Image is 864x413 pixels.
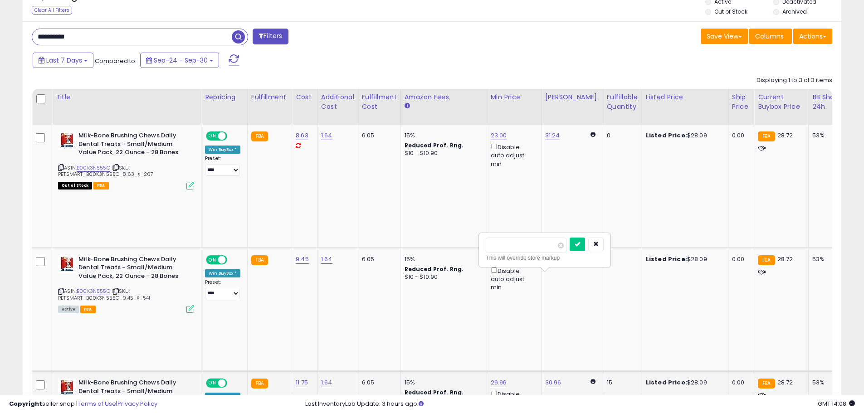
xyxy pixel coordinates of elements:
b: Reduced Prof. Rng. [405,389,464,396]
small: FBA [758,255,775,265]
b: Listed Price: [646,378,687,387]
div: $28.09 [646,379,721,387]
div: Listed Price [646,92,724,102]
a: 1.64 [321,255,332,264]
div: Repricing [205,92,244,102]
div: 53% [812,379,842,387]
span: FBA [93,182,109,189]
div: Amazon Fees [405,92,483,102]
small: Amazon Fees. [405,102,410,110]
small: FBA [758,379,775,389]
small: FBA [251,379,268,389]
div: Win BuyBox * [205,146,240,154]
b: Reduced Prof. Rng. [405,265,464,273]
div: ASIN: [58,255,194,312]
div: [PERSON_NAME] [545,92,599,102]
div: Disable auto adjust min [491,142,534,168]
a: 31.24 [545,131,560,140]
a: 1.64 [321,131,332,140]
span: Last 7 Days [46,56,82,65]
img: 51hsWT1Sp3L._SL40_.jpg [58,131,76,150]
div: Fulfillment Cost [362,92,397,112]
span: 28.72 [777,378,793,387]
span: 28.72 [777,131,793,140]
button: Actions [793,29,832,44]
a: B00K3N555O [77,164,110,172]
div: 6.05 [362,379,394,387]
span: | SKU: PETSMART_B00K3N555O_8.63_X_267 [58,164,153,178]
div: $28.09 [646,131,721,140]
span: 28.72 [777,255,793,263]
b: Listed Price: [646,255,687,263]
span: OFF [226,132,240,140]
div: 6.05 [362,255,394,263]
div: 15% [405,255,480,263]
div: 15% [405,131,480,140]
div: 53% [812,131,842,140]
span: OFF [226,256,240,263]
div: 53% [812,255,842,263]
b: Reduced Prof. Rng. [405,141,464,149]
span: ON [207,132,218,140]
a: Terms of Use [78,399,116,408]
label: Archived [782,8,807,15]
a: 9.45 [296,255,309,264]
b: Milk-Bone Brushing Chews Daily Dental Treats - Small/Medium Value Pack, 22 Ounce - 28 Bones [78,255,189,283]
div: 0 [607,255,635,263]
div: 0 [607,131,635,140]
div: Additional Cost [321,92,354,112]
div: seller snap | | [9,400,157,408]
div: BB Share 24h. [812,92,845,112]
a: 11.75 [296,378,308,387]
div: 15% [405,379,480,387]
strong: Copyright [9,399,42,408]
button: Sep-24 - Sep-30 [140,53,219,68]
span: Sep-24 - Sep-30 [154,56,208,65]
a: 23.00 [491,131,507,140]
small: FBA [758,131,775,141]
b: Milk-Bone Brushing Chews Daily Dental Treats - Small/Medium Value Pack, 22 Ounce - 28 Bones [78,379,189,406]
div: 0.00 [732,379,747,387]
div: 6.05 [362,131,394,140]
label: Out of Stock [714,8,747,15]
div: Min Price [491,92,537,102]
div: 0.00 [732,255,747,263]
span: 2025-10-8 14:08 GMT [818,399,855,408]
div: Current Buybox Price [758,92,805,112]
span: Columns [755,32,784,41]
small: FBA [251,131,268,141]
button: Save View [701,29,748,44]
a: 30.96 [545,378,561,387]
small: FBA [251,255,268,265]
div: Displaying 1 to 3 of 3 items [757,76,832,85]
div: Fulfillment [251,92,288,102]
a: 1.64 [321,378,332,387]
button: Filters [253,29,288,44]
a: Privacy Policy [117,399,157,408]
div: Cost [296,92,313,102]
a: 8.63 [296,131,308,140]
div: $10 - $10.90 [405,273,480,281]
a: 26.96 [491,378,507,387]
div: 0.00 [732,131,747,140]
div: Win BuyBox * [205,393,240,401]
img: 51hsWT1Sp3L._SL40_.jpg [58,379,76,397]
div: Preset: [205,279,240,300]
div: Title [56,92,197,102]
span: Compared to: [95,57,137,65]
div: Fulfillable Quantity [607,92,638,112]
span: All listings that are currently out of stock and unavailable for purchase on Amazon [58,182,92,189]
div: $10 - $10.90 [405,150,480,157]
span: | SKU: PETSMART_B00K3N555O_9.45_X_541 [58,287,150,301]
div: Preset: [205,155,240,176]
div: $28.09 [646,255,721,263]
div: Disable auto adjust min [491,266,534,292]
b: Milk-Bone Brushing Chews Daily Dental Treats - Small/Medium Value Pack, 22 Ounce - 28 Bones [78,131,189,159]
button: Last 7 Days [33,53,93,68]
div: Win BuyBox * [205,269,240,277]
span: All listings currently available for purchase on Amazon [58,306,79,313]
span: ON [207,379,218,387]
div: This will override store markup [486,253,604,262]
button: Columns [749,29,792,44]
div: Clear All Filters [32,6,72,15]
